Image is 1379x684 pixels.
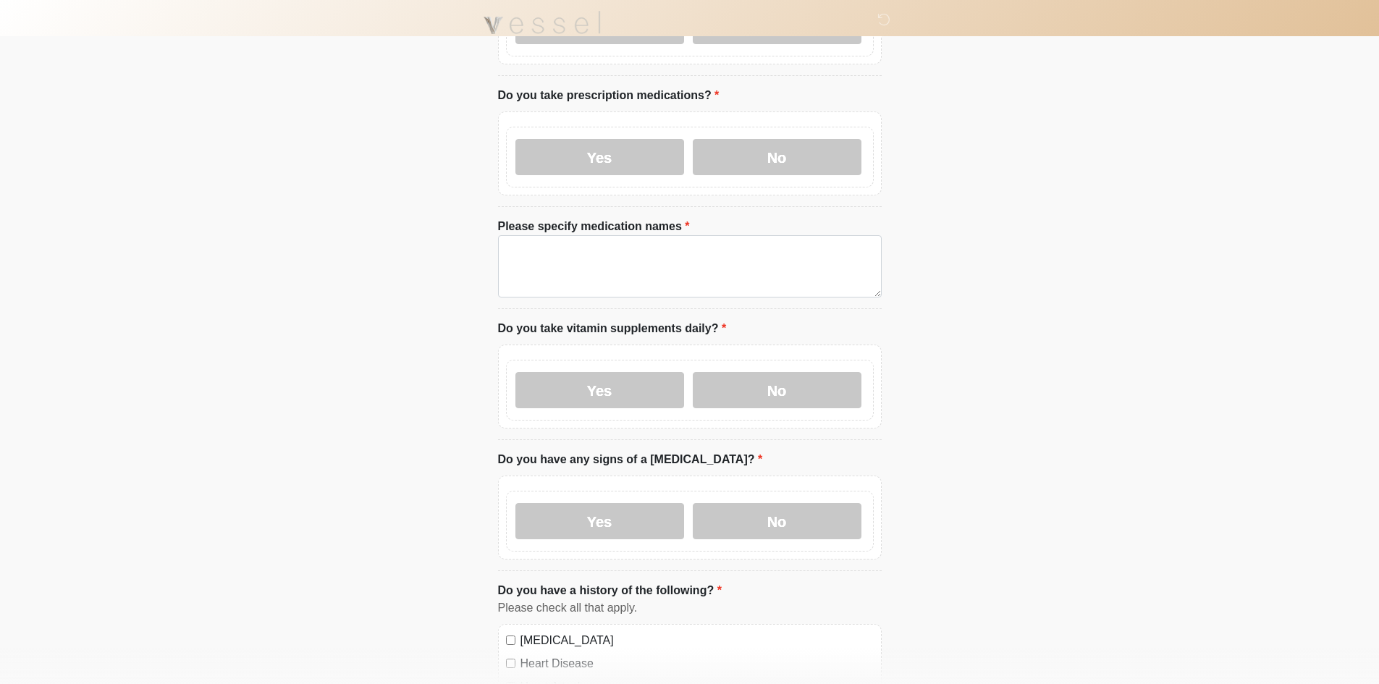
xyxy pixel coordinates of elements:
label: No [693,503,861,539]
input: Heart Disease [506,659,515,668]
label: No [693,139,861,175]
label: Yes [515,139,684,175]
label: Yes [515,503,684,539]
label: Please specify medication names [498,218,690,235]
input: [MEDICAL_DATA] [506,636,515,645]
label: Yes [515,372,684,408]
label: Heart Disease [520,655,874,672]
label: Do you take prescription medications? [498,87,720,104]
label: [MEDICAL_DATA] [520,632,874,649]
img: Vessel Aesthetics Logo [484,11,601,34]
div: Please check all that apply. [498,599,882,617]
label: Do you take vitamin supplements daily? [498,320,727,337]
label: Do you have a history of the following? [498,582,722,599]
label: No [693,372,861,408]
label: Do you have any signs of a [MEDICAL_DATA]? [498,451,763,468]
